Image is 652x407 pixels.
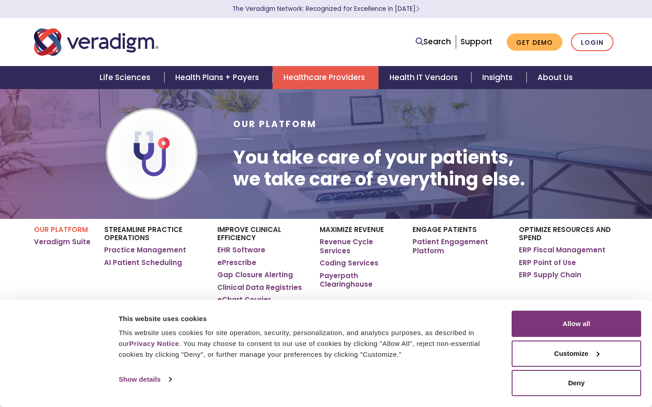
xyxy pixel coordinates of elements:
[217,246,265,255] a: EHR Software
[512,341,641,367] button: Customize
[119,373,171,386] a: Show details
[320,259,379,268] a: Coding Services
[512,311,641,337] button: Allow all
[273,66,379,89] a: Healthcare Providers
[519,270,581,279] a: ERP Supply Chain
[217,295,271,304] a: eChart Courier
[416,5,420,13] span: Learn More
[412,237,505,255] a: Patient Engagement Platform
[217,258,256,267] a: ePrescribe
[233,118,317,130] span: Our Platform
[460,36,492,47] a: Support
[217,283,302,292] a: Clinical Data Registries
[119,327,501,360] div: This website uses cookies for site operation, security, personalization, and analytics purposes, ...
[320,237,399,255] a: Revenue Cycle Services
[571,33,614,52] a: Login
[471,66,526,89] a: Insights
[512,370,641,396] button: Deny
[104,258,182,267] a: AI Patient Scheduling
[104,246,186,255] a: Practice Management
[519,246,605,255] a: ERP Fiscal Management
[34,27,158,57] img: Veradigm logo
[379,66,471,89] a: Health IT Vendors
[416,36,451,48] a: Search
[527,66,584,89] a: About Us
[164,66,273,89] a: Health Plans + Payers
[233,147,525,190] h1: You take care of your patients, we take care of everything else.
[217,270,293,279] a: Gap Closure Alerting
[129,340,179,347] a: Privacy Notice
[89,66,164,89] a: Life Sciences
[519,258,576,267] a: ERP Point of Use
[507,33,562,51] a: Get Demo
[320,271,399,289] a: Payerpath Clearinghouse
[34,237,91,246] a: Veradigm Suite
[232,5,420,13] a: The Veradigm Network: Recognized for Excellence in [DATE]Learn More
[119,313,501,324] div: This website uses cookies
